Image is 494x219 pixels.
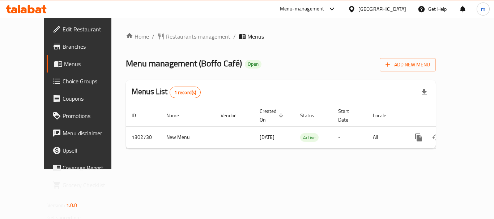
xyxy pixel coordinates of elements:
[47,90,126,107] a: Coupons
[152,32,154,41] li: /
[63,146,120,155] span: Upsell
[386,60,430,69] span: Add New Menu
[47,73,126,90] a: Choice Groups
[63,129,120,137] span: Menu disclaimer
[300,133,319,142] div: Active
[221,111,245,120] span: Vendor
[373,111,396,120] span: Locale
[126,32,436,41] nav: breadcrumb
[63,111,120,120] span: Promotions
[47,124,126,142] a: Menu disclaimer
[161,126,215,148] td: New Menu
[47,201,65,210] span: Version:
[63,77,120,86] span: Choice Groups
[416,84,433,101] div: Export file
[300,133,319,142] span: Active
[170,89,201,96] span: 1 record(s)
[64,60,120,68] span: Menus
[245,60,261,69] div: Open
[132,111,145,120] span: ID
[63,94,120,103] span: Coupons
[47,142,126,159] a: Upsell
[47,176,126,194] a: Grocery Checklist
[260,132,274,142] span: [DATE]
[404,105,485,127] th: Actions
[157,32,230,41] a: Restaurants management
[332,126,367,148] td: -
[63,25,120,34] span: Edit Restaurant
[260,107,286,124] span: Created On
[126,105,485,149] table: enhanced table
[47,55,126,73] a: Menus
[481,5,485,13] span: m
[47,21,126,38] a: Edit Restaurant
[233,32,236,41] li: /
[66,201,77,210] span: 1.0.0
[410,129,427,146] button: more
[247,32,264,41] span: Menus
[126,32,149,41] a: Home
[380,58,436,71] button: Add New Menu
[245,61,261,67] span: Open
[63,181,120,189] span: Grocery Checklist
[170,87,201,98] div: Total records count
[358,5,406,13] div: [GEOGRAPHIC_DATA]
[166,111,188,120] span: Name
[367,126,404,148] td: All
[132,86,201,98] h2: Menus List
[280,5,324,13] div: Menu-management
[47,159,126,176] a: Coverage Report
[300,111,324,120] span: Status
[126,55,242,71] span: Menu management ( Boffo Café )
[63,163,120,172] span: Coverage Report
[427,129,445,146] button: Change Status
[63,42,120,51] span: Branches
[47,38,126,55] a: Branches
[166,32,230,41] span: Restaurants management
[338,107,358,124] span: Start Date
[47,107,126,124] a: Promotions
[126,126,161,148] td: 1302730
